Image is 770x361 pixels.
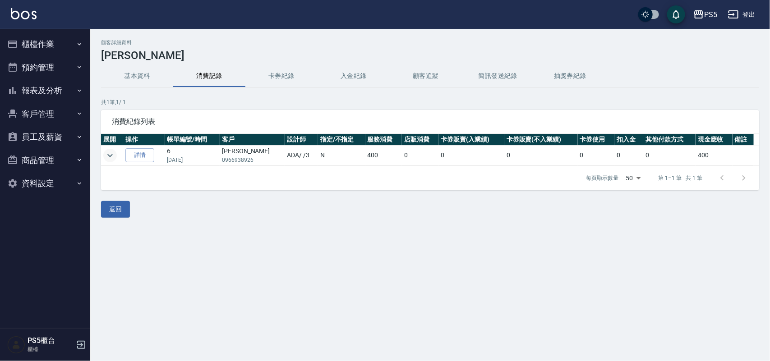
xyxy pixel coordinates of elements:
[101,98,759,106] p: 共 1 筆, 1 / 1
[733,134,754,146] th: 備註
[696,134,732,146] th: 現金應收
[586,174,619,182] p: 每頁顯示數量
[222,156,282,164] p: 0966938926
[365,146,402,165] td: 400
[614,134,643,146] th: 扣入金
[4,172,87,195] button: 資料設定
[439,134,504,146] th: 卡券販賣(入業績)
[167,156,217,164] p: [DATE]
[285,134,318,146] th: 設計師
[402,134,438,146] th: 店販消費
[439,146,504,165] td: 0
[390,65,462,87] button: 顧客追蹤
[4,125,87,149] button: 員工及薪資
[667,5,685,23] button: save
[643,134,696,146] th: 其他付款方式
[123,134,165,146] th: 操作
[578,146,614,165] td: 0
[245,65,318,87] button: 卡券紀錄
[165,134,220,146] th: 帳單編號/時間
[101,65,173,87] button: 基本資料
[614,146,643,165] td: 0
[173,65,245,87] button: 消費記錄
[101,134,123,146] th: 展開
[504,146,578,165] td: 0
[220,146,285,165] td: [PERSON_NAME]
[318,146,365,165] td: N
[11,8,37,19] img: Logo
[690,5,721,24] button: PS5
[112,117,748,126] span: 消費紀錄列表
[724,6,759,23] button: 登出
[643,146,696,165] td: 0
[101,201,130,218] button: 返回
[318,134,365,146] th: 指定/不指定
[220,134,285,146] th: 客戶
[28,336,74,345] h5: PS5櫃台
[402,146,438,165] td: 0
[4,56,87,79] button: 預約管理
[365,134,402,146] th: 服務消費
[696,146,732,165] td: 400
[659,174,702,182] p: 第 1–1 筆 共 1 筆
[4,79,87,102] button: 報表及分析
[4,102,87,126] button: 客戶管理
[4,32,87,56] button: 櫃檯作業
[125,148,154,162] a: 詳情
[578,134,614,146] th: 卡券使用
[165,146,220,165] td: 6
[285,146,318,165] td: ADA / /3
[318,65,390,87] button: 入金紀錄
[103,149,117,162] button: expand row
[4,149,87,172] button: 商品管理
[28,345,74,353] p: 櫃檯
[101,49,759,62] h3: [PERSON_NAME]
[462,65,534,87] button: 簡訊發送紀錄
[534,65,606,87] button: 抽獎券紀錄
[7,336,25,354] img: Person
[622,166,644,190] div: 50
[704,9,717,20] div: PS5
[101,40,759,46] h2: 顧客詳細資料
[504,134,578,146] th: 卡券販賣(不入業績)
